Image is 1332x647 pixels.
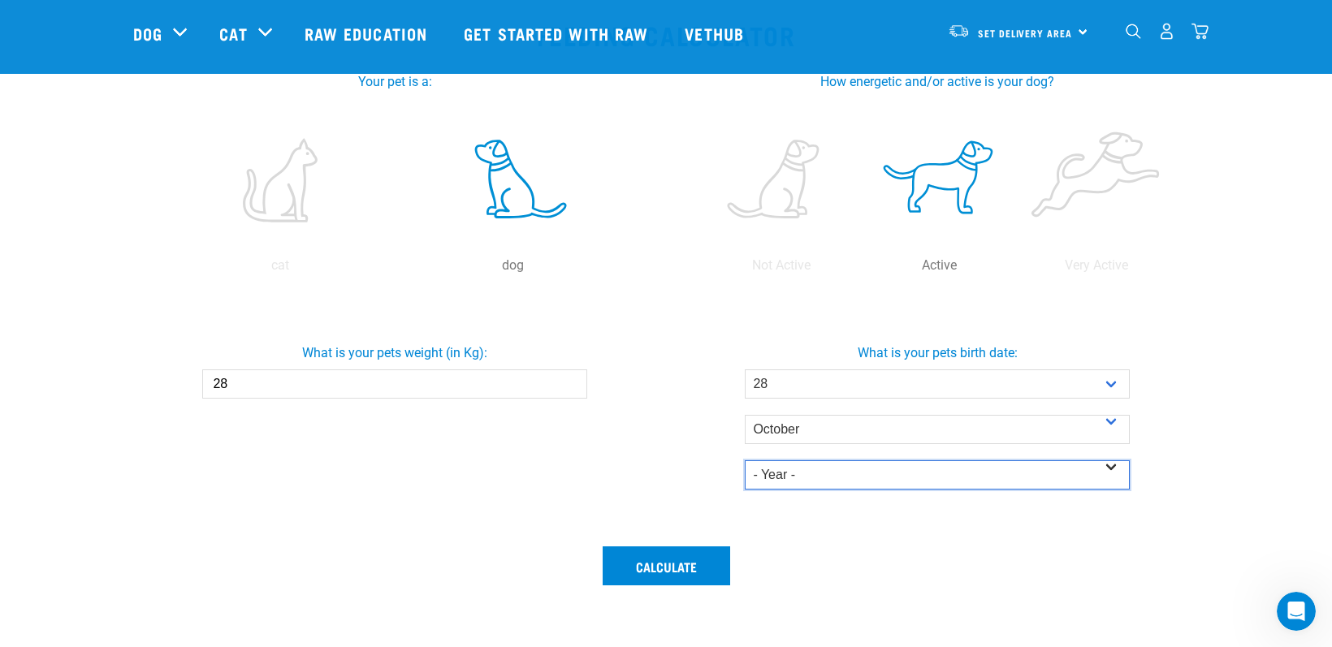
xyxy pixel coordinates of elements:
[603,546,730,585] button: Calculate
[1158,23,1175,40] img: user.png
[219,21,247,45] a: Cat
[288,1,448,66] a: Raw Education
[448,1,668,66] a: Get started with Raw
[1277,592,1316,631] iframe: Intercom live chat
[706,256,857,275] p: Not Active
[1021,256,1172,275] p: Very Active
[948,24,970,38] img: van-moving.png
[400,256,626,275] p: dog
[120,343,669,363] label: What is your pets weight (in Kg):
[1126,24,1141,39] img: home-icon-1@2x.png
[668,1,764,66] a: Vethub
[133,21,162,45] a: Dog
[663,343,1212,363] label: What is your pets birth date:
[166,256,393,275] p: cat
[1191,23,1209,40] img: home-icon@2x.png
[863,256,1014,275] p: Active
[685,72,1189,92] label: How energetic and/or active is your dog?
[143,72,647,92] label: Your pet is a:
[978,30,1072,36] span: Set Delivery Area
